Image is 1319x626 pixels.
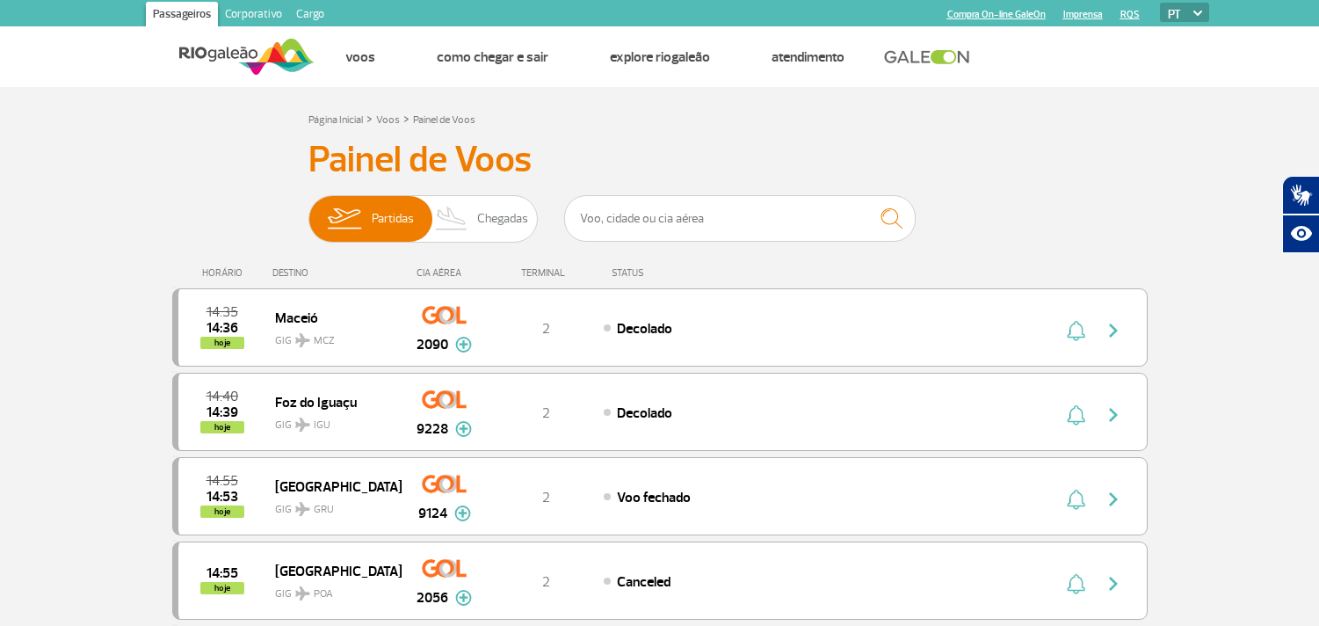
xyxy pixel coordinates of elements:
span: 9124 [418,503,447,524]
img: sino-painel-voo.svg [1067,320,1085,341]
span: 2 [542,573,550,591]
div: Plugin de acessibilidade da Hand Talk. [1282,176,1319,253]
img: destiny_airplane.svg [295,418,310,432]
a: Compra On-line GaleOn [947,9,1046,20]
img: seta-direita-painel-voo.svg [1103,573,1124,594]
span: hoje [200,421,244,433]
a: Painel de Voos [413,113,475,127]
span: [GEOGRAPHIC_DATA] [275,559,388,582]
a: Explore RIOgaleão [610,48,710,66]
a: Atendimento [772,48,844,66]
span: Foz do Iguaçu [275,390,388,413]
span: POA [314,586,333,602]
a: Como chegar e sair [437,48,548,66]
img: sino-painel-voo.svg [1067,404,1085,426]
img: slider-desembarque [426,196,478,242]
a: > [366,108,373,128]
span: Decolado [617,320,672,338]
img: mais-info-painel-voo.svg [454,506,471,521]
a: Página Inicial [308,113,363,127]
a: Passageiros [146,2,218,30]
div: STATUS [603,267,746,279]
span: hoje [200,337,244,349]
img: mais-info-painel-voo.svg [455,337,472,353]
a: Imprensa [1063,9,1103,20]
span: Canceled [617,573,670,591]
div: CIA AÉREA [401,267,489,279]
span: 2025-08-28 14:55:00 [207,475,238,487]
a: > [403,108,409,128]
span: 2025-08-28 14:35:00 [207,306,238,318]
span: 2025-08-28 14:36:16 [207,322,238,334]
span: 2025-08-28 14:39:47 [207,406,238,419]
img: seta-direita-painel-voo.svg [1103,404,1124,426]
span: GIG [275,492,388,518]
span: 2056 [417,587,448,608]
span: Decolado [617,404,672,422]
a: Voos [376,113,400,127]
input: Voo, cidade ou cia aérea [564,195,916,242]
div: DESTINO [272,267,401,279]
span: 2025-08-28 14:53:08 [207,491,238,503]
img: destiny_airplane.svg [295,333,310,347]
a: Cargo [289,2,331,30]
img: sino-painel-voo.svg [1067,489,1085,510]
span: Partidas [372,196,414,242]
span: 2 [542,320,550,338]
span: 2090 [417,334,448,355]
span: Maceió [275,306,388,329]
span: 2025-08-28 14:40:00 [207,390,238,403]
img: destiny_airplane.svg [295,586,310,601]
img: destiny_airplane.svg [295,502,310,516]
span: [GEOGRAPHIC_DATA] [275,475,388,498]
a: RQS [1120,9,1140,20]
span: Voo fechado [617,489,691,506]
span: Chegadas [477,196,528,242]
span: MCZ [314,333,335,349]
span: hoje [200,506,244,518]
img: slider-embarque [316,196,372,242]
span: GIG [275,408,388,433]
span: 2025-08-28 14:55:00 [207,567,238,579]
span: GIG [275,324,388,349]
button: Abrir tradutor de língua de sinais. [1282,176,1319,215]
a: Voos [345,48,375,66]
div: HORÁRIO [178,267,273,279]
a: Corporativo [218,2,289,30]
span: GIG [275,577,388,602]
img: sino-painel-voo.svg [1067,573,1085,594]
span: 2 [542,404,550,422]
span: IGU [314,418,330,433]
span: 9228 [417,419,448,440]
span: GRU [314,502,334,518]
img: mais-info-painel-voo.svg [455,590,472,606]
span: 2 [542,489,550,506]
div: TERMINAL [489,267,603,279]
img: seta-direita-painel-voo.svg [1103,320,1124,341]
span: hoje [200,582,244,594]
img: seta-direita-painel-voo.svg [1103,489,1124,510]
button: Abrir recursos assistivos. [1282,215,1319,253]
img: mais-info-painel-voo.svg [455,421,472,437]
h3: Painel de Voos [308,138,1011,182]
